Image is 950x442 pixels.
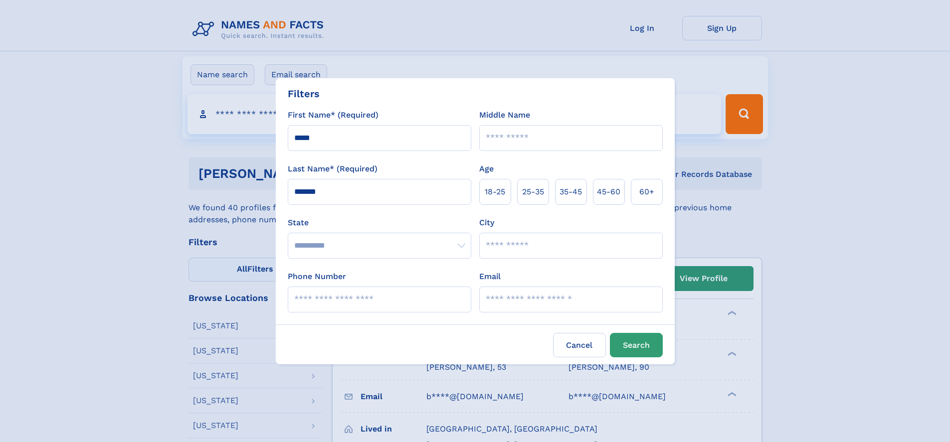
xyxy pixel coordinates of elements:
[560,186,582,198] span: 35‑45
[288,163,378,175] label: Last Name* (Required)
[639,186,654,198] span: 60+
[288,217,471,229] label: State
[479,271,501,283] label: Email
[288,271,346,283] label: Phone Number
[522,186,544,198] span: 25‑35
[479,163,494,175] label: Age
[610,333,663,357] button: Search
[597,186,620,198] span: 45‑60
[479,109,530,121] label: Middle Name
[288,109,379,121] label: First Name* (Required)
[288,86,320,101] div: Filters
[553,333,606,357] label: Cancel
[485,186,505,198] span: 18‑25
[479,217,494,229] label: City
